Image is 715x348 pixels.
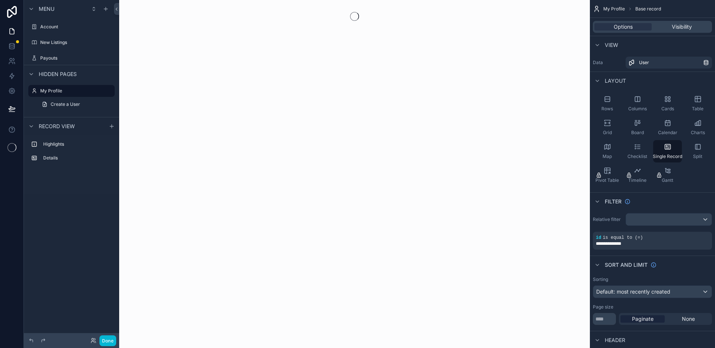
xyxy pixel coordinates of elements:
span: is equal to (=) [603,235,643,240]
label: New Listings [40,39,113,45]
label: My Profile [40,88,110,94]
span: Columns [628,106,647,112]
span: Create a User [51,101,80,107]
span: Menu [39,5,54,13]
a: Payouts [28,52,115,64]
button: Pivot Table [593,164,622,186]
button: Columns [623,92,652,115]
button: Table [683,92,712,115]
a: Account [28,21,115,33]
button: Map [593,140,622,162]
label: Page size [593,304,613,310]
span: Record view [39,123,75,130]
span: Calendar [658,130,677,136]
span: Default: most recently created [596,288,670,295]
label: Account [40,24,113,30]
span: Grid [603,130,612,136]
span: Sort And Limit [605,261,648,269]
button: Default: most recently created [593,285,712,298]
label: Payouts [40,55,113,61]
span: Options [614,23,633,31]
button: Board [623,116,652,139]
button: Timeline [623,164,652,186]
span: Filter [605,198,622,205]
span: Board [631,130,644,136]
span: Single Record [653,154,682,159]
a: New Listings [28,37,115,48]
div: scrollable content [24,135,119,171]
span: id [596,235,601,240]
span: Table [692,106,703,112]
button: Split [683,140,712,162]
span: Timeline [628,177,646,183]
button: Checklist [623,140,652,162]
span: Paginate [632,315,654,323]
span: Hidden pages [39,70,77,78]
span: Split [693,154,702,159]
a: Create a User [37,98,115,110]
span: None [682,315,695,323]
label: Relative filter [593,216,623,222]
span: My Profile [603,6,625,12]
button: Gantt [653,164,682,186]
button: Done [99,335,116,346]
button: Calendar [653,116,682,139]
button: Grid [593,116,622,139]
span: User [639,60,649,66]
button: Single Record [653,140,682,162]
span: Cards [661,106,674,112]
button: Charts [683,116,712,139]
a: User [626,57,712,69]
label: Data [593,60,623,66]
span: Gantt [662,177,673,183]
label: Sorting [593,276,608,282]
label: Details [43,155,112,161]
label: Highlights [43,141,112,147]
span: Base record [635,6,661,12]
span: Pivot Table [595,177,619,183]
span: Visibility [672,23,692,31]
button: Rows [593,92,622,115]
button: Cards [653,92,682,115]
span: View [605,41,618,49]
span: Checklist [627,154,647,159]
span: Map [603,154,612,159]
a: My Profile [28,85,115,97]
span: Rows [601,106,613,112]
span: Layout [605,77,626,85]
span: Charts [691,130,705,136]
